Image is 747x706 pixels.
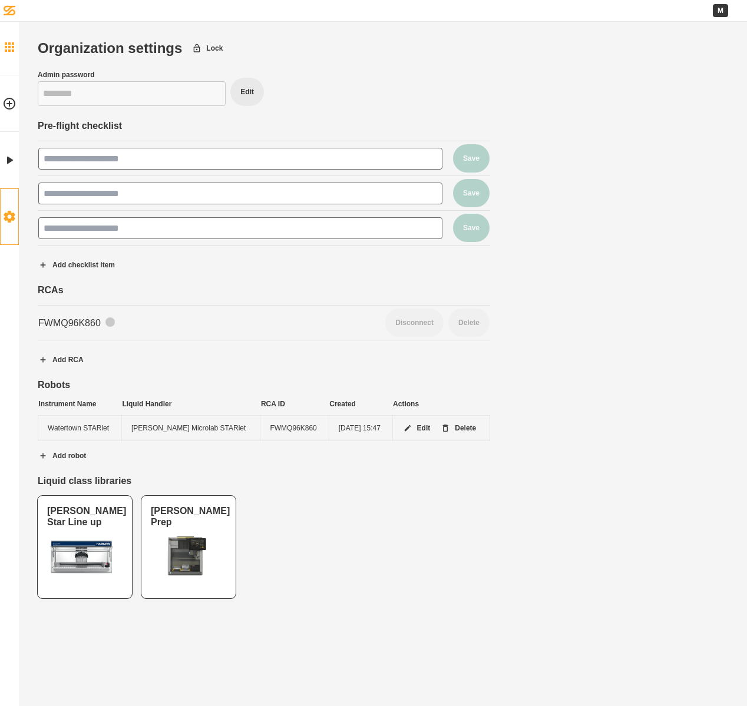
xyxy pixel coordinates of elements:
[121,393,260,416] th: Liquid Handler
[151,532,222,579] img: Hamilton Prep
[28,345,94,374] button: Add RCA
[38,120,490,131] div: Pre-flight checklist
[230,78,264,106] button: Edit
[453,214,490,242] button: Save
[121,416,260,441] td: [PERSON_NAME] Microlab STARlet
[38,393,122,416] th: Instrument Name
[392,393,490,416] th: Actions
[385,309,444,337] button: Disconnect
[431,413,486,443] button: Delete
[38,475,490,486] div: Liquid class libraries
[453,144,490,173] button: Save
[47,532,118,579] img: Hamilton Star Line up
[448,309,490,337] button: Delete
[393,413,441,443] button: Edit
[38,496,132,598] a: [PERSON_NAME] Star Line upHamilton Star Line up
[28,441,96,470] button: Add robot
[38,40,182,57] div: Organization settings
[28,250,125,280] button: Add checklist item
[4,5,15,16] img: Spaero logomark
[182,34,233,63] button: Lock
[47,505,123,528] div: [PERSON_NAME] Star Line up
[38,71,95,81] label: Admin password
[38,379,490,390] div: Robots
[713,4,728,17] div: M
[151,505,226,528] div: [PERSON_NAME] Prep
[38,416,122,441] td: Watertown STARlet
[38,284,490,296] div: RCAs
[260,416,329,441] td: FWMQ96K860
[260,393,329,416] th: RCA ID
[453,179,490,207] button: Save
[141,496,236,598] a: [PERSON_NAME] PrepHamilton Prep
[329,416,392,441] td: [DATE] 15:47
[329,393,392,416] th: Created
[38,317,375,329] div: FWMQ96K860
